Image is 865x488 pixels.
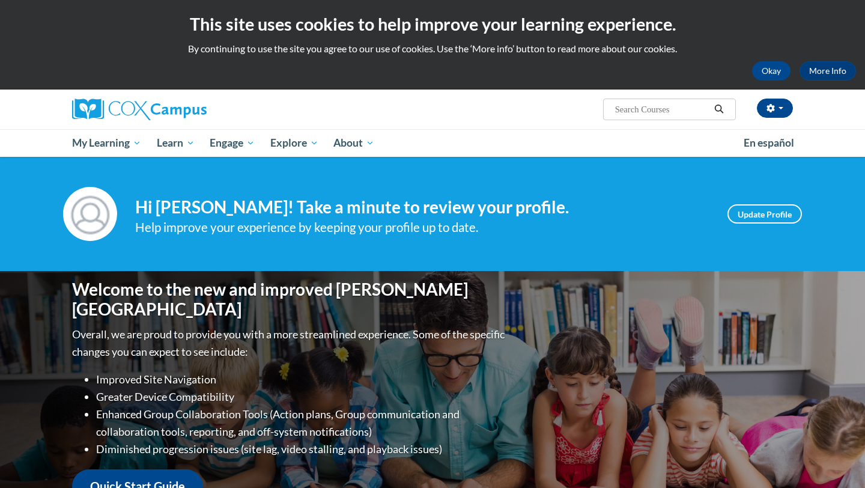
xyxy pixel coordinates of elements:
[72,279,508,320] h1: Welcome to the new and improved [PERSON_NAME][GEOGRAPHIC_DATA]
[64,129,149,157] a: My Learning
[135,197,709,218] h4: Hi [PERSON_NAME]! Take a minute to review your profile.
[736,130,802,156] a: En español
[135,218,709,237] div: Help improve your experience by keeping your profile up to date.
[72,136,141,150] span: My Learning
[270,136,318,150] span: Explore
[614,102,710,117] input: Search Courses
[817,440,855,478] iframe: Button to launch messaging window
[727,204,802,224] a: Update Profile
[800,61,856,81] a: More Info
[54,129,811,157] div: Main menu
[96,388,508,406] li: Greater Device Compatibility
[157,136,195,150] span: Learn
[263,129,326,157] a: Explore
[210,136,255,150] span: Engage
[96,406,508,441] li: Enhanced Group Collaboration Tools (Action plans, Group communication and collaboration tools, re...
[149,129,202,157] a: Learn
[326,129,383,157] a: About
[202,129,263,157] a: Engage
[9,12,856,36] h2: This site uses cookies to help improve your learning experience.
[9,42,856,55] p: By continuing to use the site you agree to our use of cookies. Use the ‘More info’ button to read...
[72,99,207,120] img: Cox Campus
[744,136,794,149] span: En español
[752,61,791,81] button: Okay
[72,99,300,120] a: Cox Campus
[710,102,728,117] button: Search
[96,371,508,388] li: Improved Site Navigation
[96,441,508,458] li: Diminished progression issues (site lag, video stalling, and playback issues)
[63,187,117,241] img: Profile Image
[333,136,374,150] span: About
[72,326,508,361] p: Overall, we are proud to provide you with a more streamlined experience. Some of the specific cha...
[757,99,793,118] button: Account Settings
